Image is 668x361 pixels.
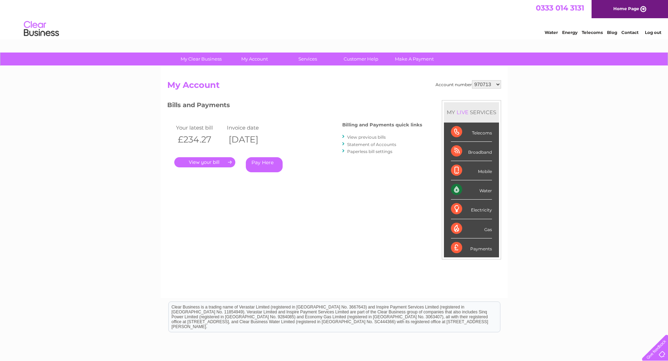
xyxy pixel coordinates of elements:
[342,122,422,127] h4: Billing and Payments quick links
[172,53,230,65] a: My Clear Business
[536,4,584,12] a: 0333 014 3131
[225,123,276,132] td: Invoice date
[444,102,499,122] div: MY SERVICES
[451,123,492,142] div: Telecoms
[621,30,639,35] a: Contact
[451,238,492,257] div: Payments
[225,132,276,147] th: [DATE]
[23,18,59,40] img: logo.png
[174,132,225,147] th: £234.27
[582,30,603,35] a: Telecoms
[246,157,283,172] a: Pay Here
[545,30,558,35] a: Water
[169,4,500,34] div: Clear Business is a trading name of Verastar Limited (registered in [GEOGRAPHIC_DATA] No. 3667643...
[347,149,392,154] a: Paperless bill settings
[451,180,492,200] div: Water
[455,109,470,116] div: LIVE
[451,161,492,180] div: Mobile
[225,53,283,65] a: My Account
[385,53,443,65] a: Make A Payment
[347,134,386,140] a: View previous bills
[167,80,501,93] h2: My Account
[451,200,492,219] div: Electricity
[436,80,501,89] div: Account number
[174,123,225,132] td: Your latest bill
[347,142,396,147] a: Statement of Accounts
[645,30,661,35] a: Log out
[607,30,617,35] a: Blog
[562,30,578,35] a: Energy
[279,53,337,65] a: Services
[174,157,235,167] a: .
[167,100,422,112] h3: Bills and Payments
[332,53,390,65] a: Customer Help
[451,219,492,238] div: Gas
[451,142,492,161] div: Broadband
